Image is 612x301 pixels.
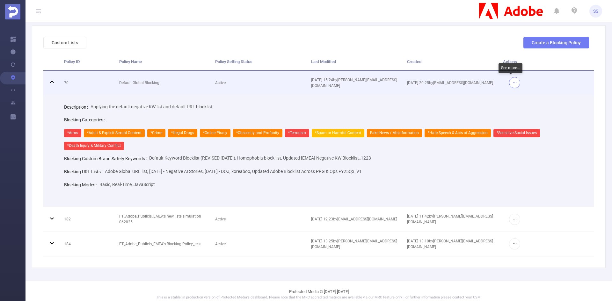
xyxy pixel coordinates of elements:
td: 182 [59,207,114,232]
button: icon: ellipsis [509,77,520,88]
td: 184 [59,232,114,256]
span: SS [593,5,598,18]
div: See more... [499,63,522,73]
td: FT_Adobe_Publicis_EMEA's new lists simulation 062025 [114,207,210,232]
p: This is a stable, in production version of Protected Media's dashboard. Please note that the MRC ... [41,295,596,300]
span: *Illegal Drugs [168,129,197,137]
button: icon: ellipsis [509,238,520,249]
span: [DATE] 13:10 by [PERSON_NAME][EMAIL_ADDRESS][DOMAIN_NAME] [407,239,493,249]
span: Actions [503,59,517,64]
label: Blocking Custom Brand Safety Keywords [64,156,149,161]
span: Active [215,81,226,85]
span: Active [215,217,226,221]
span: Basic, Real-Time, JavaScript [99,182,155,187]
span: [DATE] 11:42 by [PERSON_NAME][EMAIL_ADDRESS][DOMAIN_NAME] [407,214,493,224]
td: 70 [59,71,114,95]
img: Protected Media [5,4,20,19]
span: Adobe Global URL list, [DATE] - Negative AI Stories, [DATE] - DOJ, koreaboo, Updated Adobe Blockl... [105,169,362,174]
span: Last Modified [311,59,336,64]
span: *Arms [64,129,81,137]
span: Policy Setting Status [215,59,252,64]
span: *Death Injury & Military Conflict [64,142,124,150]
span: *Terrorism [285,129,309,137]
span: Fake News / Misinformation [367,129,422,137]
span: Policy Name [119,59,142,64]
label: Description [64,104,91,110]
span: Policy ID [64,59,80,64]
button: Create a Blocking Policy [523,37,589,48]
td: Default Global Blocking [114,71,210,95]
label: Blocking URL Lists [64,169,105,174]
span: *Obscenity and Profanity [233,129,282,137]
span: *Spam or Harmful Content [312,129,364,137]
a: Custom Lists [43,40,86,45]
span: *Hate Speech & Acts of Aggression [425,129,491,137]
span: [DATE] 15:24 by [PERSON_NAME][EMAIL_ADDRESS][DOMAIN_NAME] [311,78,397,88]
span: *Online Piracy [200,129,230,137]
span: *Crime [147,129,165,137]
span: Applying the default negative KW list and default URL blocklist [91,104,212,109]
span: Default Keyword Blocklist (REVISED [DATE]), Homophobia block list, Updated [EMEA] Negative KW Blo... [149,155,371,161]
span: [DATE] 12:23 by [EMAIL_ADDRESS][DOMAIN_NAME] [311,217,397,221]
span: *Adult & Explicit Sexual Content [84,129,145,137]
label: Blocking Categories [64,117,107,122]
span: Active [215,242,226,246]
button: icon: ellipsis [509,214,520,225]
label: Blocking Modes [64,182,99,187]
td: FT_Adobe_Publicis_EMEA's Blocking Policy_test [114,232,210,256]
span: *Sensitive Social Issues [493,129,540,137]
span: [DATE] 13:25 by [PERSON_NAME][EMAIL_ADDRESS][DOMAIN_NAME] [311,239,397,249]
button: Custom Lists [43,37,86,48]
span: [DATE] 20:25 by [EMAIL_ADDRESS][DOMAIN_NAME] [407,81,493,85]
span: Created [407,59,421,64]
